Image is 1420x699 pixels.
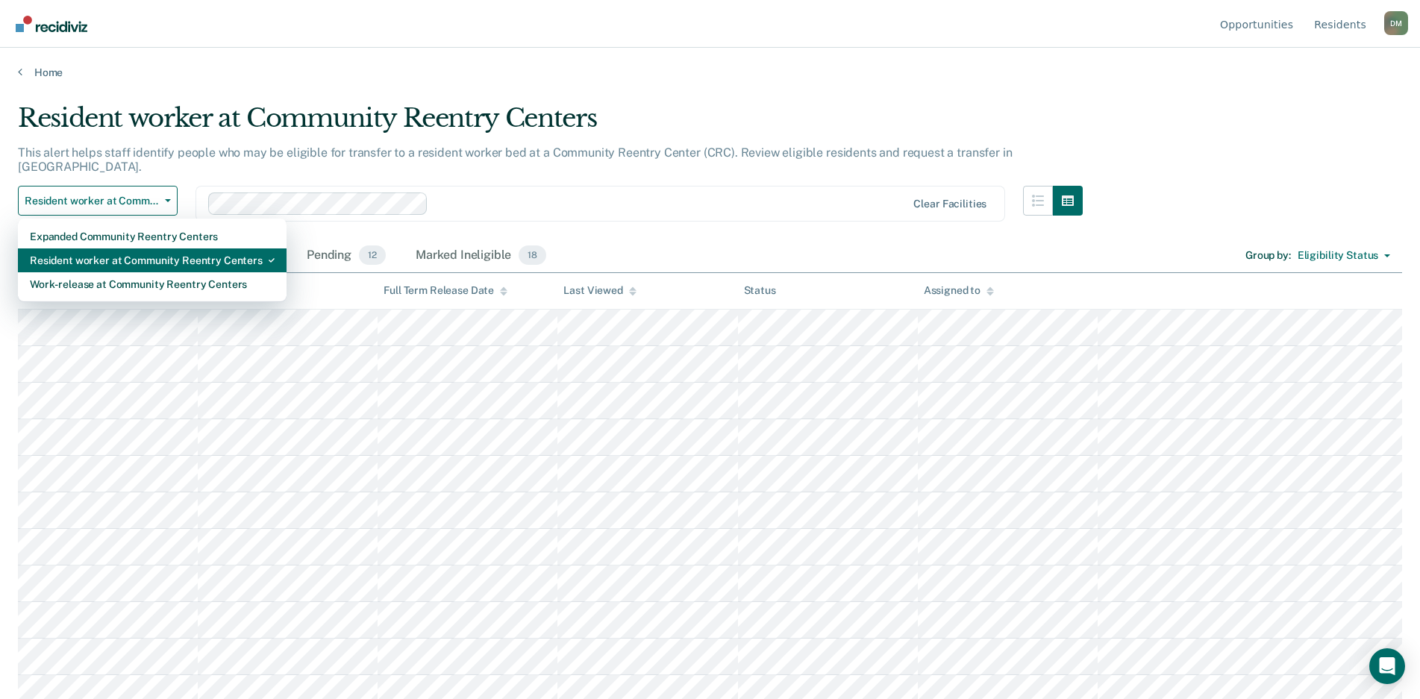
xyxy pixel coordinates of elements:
[30,248,275,272] div: Resident worker at Community Reentry Centers
[18,219,287,302] div: Dropdown Menu
[25,195,159,207] span: Resident worker at Community Reentry Centers
[1245,249,1291,262] div: Group by :
[30,225,275,248] div: Expanded Community Reentry Centers
[413,239,549,272] div: Marked Ineligible18
[1291,244,1397,268] button: Eligibility Status
[18,145,1012,174] p: This alert helps staff identify people who may be eligible for transfer to a resident worker bed ...
[18,103,1083,145] div: Resident worker at Community Reentry Centers
[304,239,389,272] div: Pending12
[563,284,636,297] div: Last Viewed
[1369,648,1405,684] div: Open Intercom Messenger
[30,272,275,296] div: Work-release at Community Reentry Centers
[1384,11,1408,35] button: Profile dropdown button
[924,284,994,297] div: Assigned to
[18,66,1402,79] a: Home
[1298,249,1378,262] div: Eligibility Status
[1384,11,1408,35] div: D M
[18,186,178,216] button: Resident worker at Community Reentry Centers
[384,284,507,297] div: Full Term Release Date
[16,16,87,32] img: Recidiviz
[519,245,546,265] span: 18
[744,284,776,297] div: Status
[359,245,386,265] span: 12
[913,198,986,210] div: Clear facilities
